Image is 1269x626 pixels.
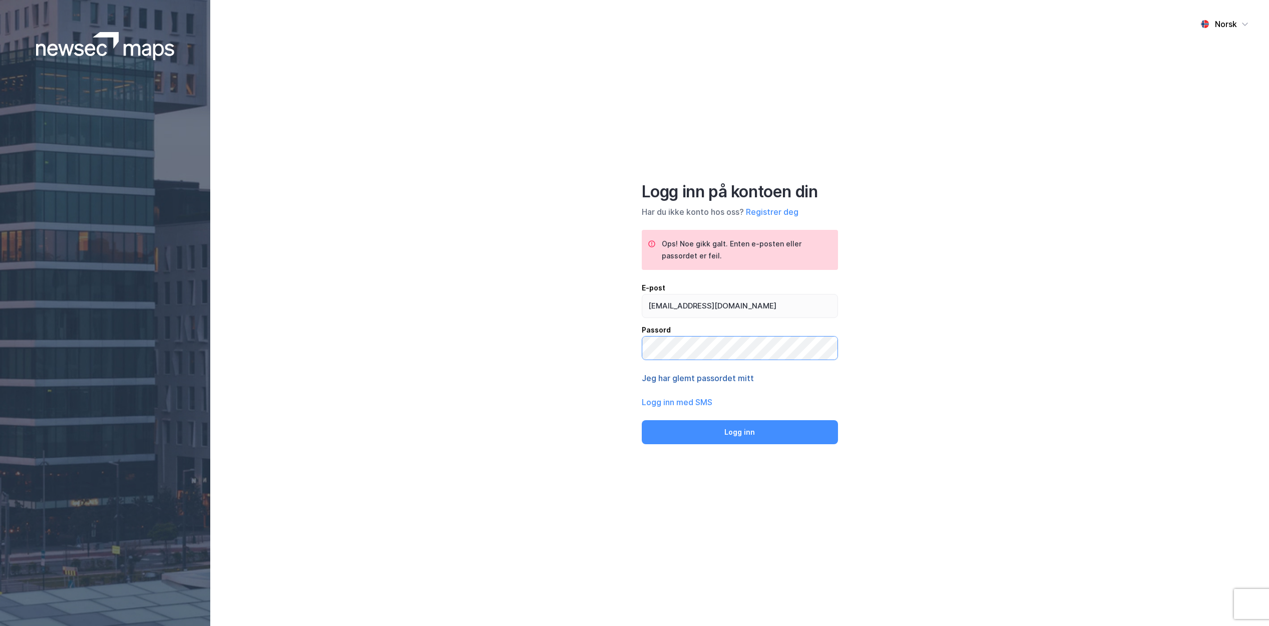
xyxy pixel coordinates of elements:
iframe: Chat Widget [1219,578,1269,626]
img: logoWhite.bf58a803f64e89776f2b079ca2356427.svg [36,32,175,60]
div: Har du ikke konto hos oss? [642,206,838,218]
button: Logg inn [642,420,838,444]
div: Ops! Noe gikk galt. Enten e-posten eller passordet er feil. [662,238,830,262]
div: Passord [642,324,838,336]
button: Logg inn med SMS [642,396,712,408]
button: Registrer deg [746,206,798,218]
div: E-post [642,282,838,294]
div: Norsk [1215,18,1237,30]
button: Jeg har glemt passordet mitt [642,372,754,384]
div: Logg inn på kontoen din [642,182,838,202]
